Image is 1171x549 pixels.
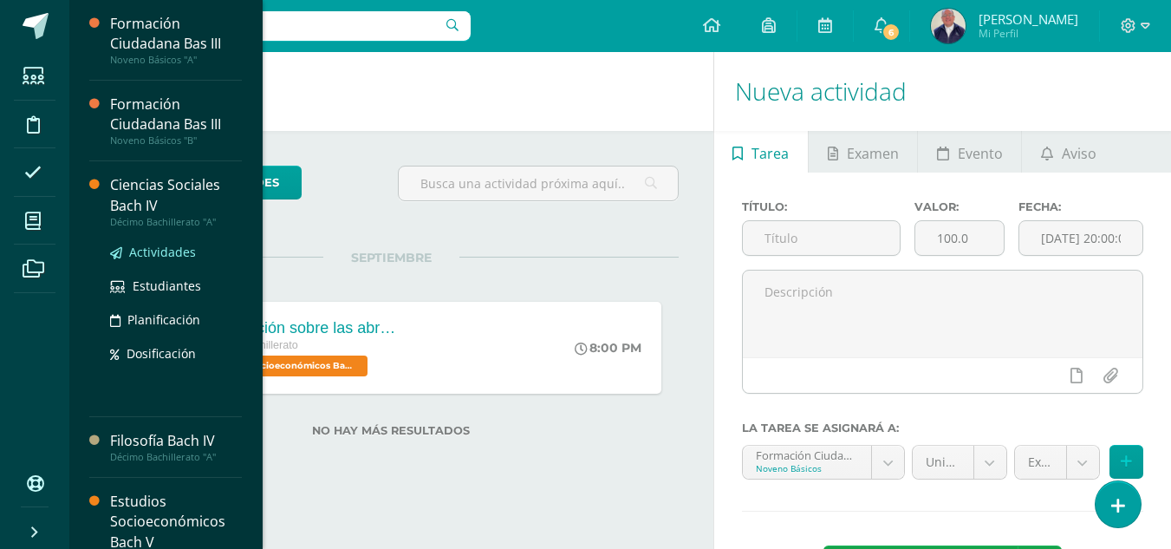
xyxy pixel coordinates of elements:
input: Busca una actividad próxima aquí... [399,167,677,200]
div: Noveno Básicos "B" [110,134,242,147]
span: Aviso [1062,133,1096,174]
a: Examen de Unidad 20 puntos (20.0%) [1015,446,1099,479]
a: Formación Ciudadana Bas III 'A'Noveno Básicos [743,446,904,479]
input: Busca un usuario... [81,11,471,41]
span: Planificación [127,311,200,328]
h1: Nueva actividad [735,52,1150,131]
a: Estudiantes [110,276,242,296]
label: No hay más resultados [104,424,679,437]
span: Mi Perfil [979,26,1078,41]
a: Tarea [714,131,808,173]
span: 6 [882,23,901,42]
span: Examen de Unidad 20 puntos (20.0%) [1028,446,1053,479]
span: Evento [958,133,1003,174]
span: Unidad 4 [926,446,960,479]
a: Formación Ciudadana Bas IIINoveno Básicos "A" [110,14,242,66]
h1: Actividades [90,52,693,131]
label: Título: [742,200,901,213]
a: Dosificación [110,343,242,363]
span: Dosificación [127,345,196,362]
div: 8:00 PM [575,340,641,356]
a: Ciencias Sociales Bach IVDécimo Bachillerato "A" [110,175,242,227]
a: Planificación [110,310,242,330]
div: Noveno Básicos "A" [110,54,242,66]
a: Aviso [1022,131,1115,173]
a: Evento [918,131,1021,173]
div: Décimo Bachillerato "A" [110,451,242,463]
span: [PERSON_NAME] [979,10,1078,28]
a: Filosofía Bach IVDécimo Bachillerato "A" [110,431,242,463]
a: Actividades [110,242,242,262]
input: Fecha de entrega [1019,221,1142,255]
span: SEPTIEMBRE [323,250,459,265]
div: Formación Ciudadana Bas III [110,14,242,54]
label: Valor: [914,200,1005,213]
span: Actividades [129,244,196,260]
a: Unidad 4 [913,446,1006,479]
input: Puntos máximos [915,221,1004,255]
a: Formación Ciudadana Bas IIINoveno Básicos "B" [110,95,242,147]
span: Estudiantes [133,278,201,294]
a: Examen [809,131,917,173]
span: Examen [847,133,899,174]
div: Investigación sobre las abronias [194,319,402,337]
div: Décimo Bachillerato "A" [110,216,242,228]
input: Título [743,221,901,255]
span: Estudios Socioeconómicos Bach V 'A' [194,356,368,376]
label: La tarea se asignará a: [742,422,1143,435]
div: Formación Ciudadana Bas III 'A' [756,446,858,462]
div: Noveno Básicos [756,462,858,474]
label: Fecha: [1018,200,1143,213]
div: Ciencias Sociales Bach IV [110,175,242,215]
div: Formación Ciudadana Bas III [110,95,242,134]
span: Tarea [751,133,789,174]
div: Filosofía Bach IV [110,431,242,451]
img: 4400bde977c2ef3c8e0f06f5677fdb30.png [931,9,966,43]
